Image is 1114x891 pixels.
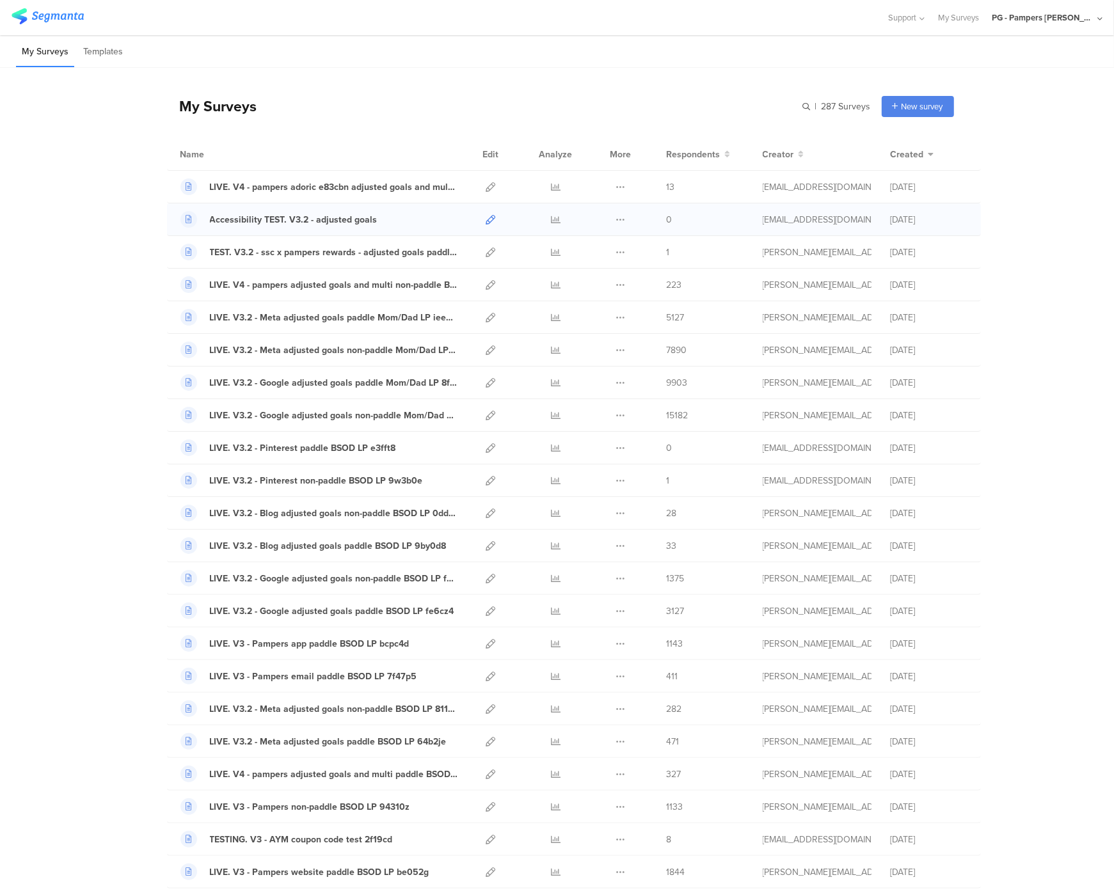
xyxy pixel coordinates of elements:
[667,148,720,161] span: Respondents
[667,735,680,748] span: 471
[210,833,393,846] div: TESTING. V3 - AYM coupon code test 2f19cd
[763,637,871,651] div: aguiar.s@pg.com
[992,12,1094,24] div: PG - Pampers [PERSON_NAME]
[763,474,871,487] div: hougui.yh.1@pg.com
[180,309,458,326] a: LIVE. V3.2 - Meta adjusted goals paddle Mom/Dad LP iee78e
[891,180,967,194] div: [DATE]
[667,507,677,520] span: 28
[891,735,967,748] div: [DATE]
[667,441,672,455] span: 0
[891,507,967,520] div: [DATE]
[210,343,458,357] div: LIVE. V3.2 - Meta adjusted goals non-paddle Mom/Dad LP afxe35
[763,604,871,618] div: aguiar.s@pg.com
[180,342,458,358] a: LIVE. V3.2 - Meta adjusted goals non-paddle Mom/Dad LP afxe35
[763,311,871,324] div: aguiar.s@pg.com
[891,311,967,324] div: [DATE]
[180,635,410,652] a: LIVE. V3 - Pampers app paddle BSOD LP bcpc4d
[891,865,967,879] div: [DATE]
[763,735,871,748] div: aguiar.s@pg.com
[891,213,967,226] div: [DATE]
[667,702,682,716] span: 282
[763,865,871,879] div: aguiar.s@pg.com
[891,800,967,814] div: [DATE]
[210,441,396,455] div: LIVE. V3.2 - Pinterest paddle BSOD LP e3fft8
[813,100,819,113] span: |
[891,376,967,390] div: [DATE]
[210,768,458,781] div: LIVE. V4 - pampers adjusted goals and multi paddle BSOD LP 0f7m0b
[763,278,871,292] div: aguiar.s@pg.com
[667,343,687,357] span: 7890
[902,100,943,113] span: New survey
[763,409,871,422] div: aguiar.s@pg.com
[180,439,396,456] a: LIVE. V3.2 - Pinterest paddle BSOD LP e3fft8
[210,311,458,324] div: LIVE. V3.2 - Meta adjusted goals paddle Mom/Dad LP iee78e
[891,702,967,716] div: [DATE]
[891,343,967,357] div: [DATE]
[891,441,967,455] div: [DATE]
[180,668,417,684] a: LIVE. V3 - Pampers email paddle BSOD LP 7f47p5
[891,637,967,651] div: [DATE]
[763,213,871,226] div: hougui.yh.1@pg.com
[180,472,423,489] a: LIVE. V3.2 - Pinterest non-paddle BSOD LP 9w3b0e
[210,735,447,748] div: LIVE. V3.2 - Meta adjusted goals paddle BSOD LP 64b2je
[667,278,682,292] span: 223
[210,474,423,487] div: LIVE. V3.2 - Pinterest non-paddle BSOD LP 9w3b0e
[763,800,871,814] div: aguiar.s@pg.com
[667,474,670,487] span: 1
[667,213,672,226] span: 0
[210,213,378,226] div: Accessibility TEST. V3.2 - adjusted goals
[763,768,871,781] div: aguiar.s@pg.com
[77,37,129,67] li: Templates
[210,180,458,194] div: LIVE. V4 - pampers adoric e83cbn adjusted goals and multi BSOD LP
[667,148,731,161] button: Respondents
[210,800,410,814] div: LIVE. V3 - Pampers non-paddle BSOD LP 94310z
[180,276,458,293] a: LIVE. V4 - pampers adjusted goals and multi non-paddle BSOD LP c5s842
[180,700,458,717] a: LIVE. V3.2 - Meta adjusted goals non-paddle BSOD LP 811fie
[763,246,871,259] div: aguiar.s@pg.com
[763,670,871,683] div: aguiar.s@pg.com
[180,766,458,782] a: LIVE. V4 - pampers adjusted goals and multi paddle BSOD LP 0f7m0b
[667,180,675,194] span: 13
[763,572,871,585] div: aguiar.s@pg.com
[891,148,934,161] button: Created
[210,246,458,259] div: TEST. V3.2 - ssc x pampers rewards - adjusted goals paddle BSOD LP ec6ede
[891,539,967,553] div: [DATE]
[16,37,74,67] li: My Surveys
[891,670,967,683] div: [DATE]
[891,278,967,292] div: [DATE]
[180,798,410,815] a: LIVE. V3 - Pampers non-paddle BSOD LP 94310z
[667,572,685,585] span: 1375
[763,507,871,520] div: aguiar.s@pg.com
[210,539,447,553] div: LIVE. V3.2 - Blog adjusted goals paddle BSOD LP 9by0d8
[667,800,683,814] span: 1133
[763,441,871,455] div: hougui.yh.1@pg.com
[667,637,683,651] span: 1143
[210,409,458,422] div: LIVE. V3.2 - Google adjusted goals non-paddle Mom/Dad LP 42vc37
[180,505,458,521] a: LIVE. V3.2 - Blog adjusted goals non-paddle BSOD LP 0dd60g
[889,12,917,24] span: Support
[763,180,871,194] div: hougui.yh.1@pg.com
[891,409,967,422] div: [DATE]
[180,863,429,880] a: LIVE. V3 - Pampers website paddle BSOD LP be052g
[763,148,804,161] button: Creator
[12,8,84,24] img: segmanta logo
[210,865,429,879] div: LIVE. V3 - Pampers website paddle BSOD LP be052g
[210,278,458,292] div: LIVE. V4 - pampers adjusted goals and multi non-paddle BSOD LP c5s842
[667,539,677,553] span: 33
[180,374,458,391] a: LIVE. V3.2 - Google adjusted goals paddle Mom/Dad LP 8fx90a
[607,138,635,170] div: More
[210,670,417,683] div: LIVE. V3 - Pampers email paddle BSOD LP 7f47p5
[891,572,967,585] div: [DATE]
[891,148,924,161] span: Created
[180,733,447,750] a: LIVE. V3.2 - Meta adjusted goals paddle BSOD LP 64b2je
[180,570,458,587] a: LIVE. V3.2 - Google adjusted goals non-paddle BSOD LP f0dch1
[667,833,672,846] span: 8
[210,637,410,651] div: LIVE. V3 - Pampers app paddle BSOD LP bcpc4d
[180,244,458,260] a: TEST. V3.2 - ssc x pampers rewards - adjusted goals paddle BSOD LP ec6ede
[822,100,871,113] span: 287 Surveys
[210,604,454,618] div: LIVE. V3.2 - Google adjusted goals paddle BSOD LP fe6cz4
[891,246,967,259] div: [DATE]
[891,768,967,781] div: [DATE]
[210,572,458,585] div: LIVE. V3.2 - Google adjusted goals non-paddle BSOD LP f0dch1
[891,474,967,487] div: [DATE]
